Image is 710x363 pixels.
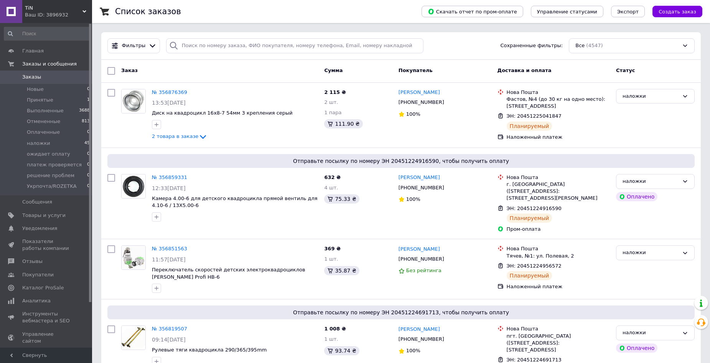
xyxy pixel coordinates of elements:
[4,27,91,41] input: Поиск
[623,177,679,186] div: наложки
[152,133,208,139] a: 2 товара в заказе
[152,267,305,280] span: Переключатель скоростей детских электроквадроциклов [PERSON_NAME] Profi HB-6
[623,249,679,257] div: наложки
[507,174,610,181] div: Нова Пошта
[152,337,186,343] span: 09:14[DATE]
[152,326,187,332] a: № 356819507
[507,214,552,223] div: Планируемый
[507,253,610,260] div: Тячев, №1: ул. Полевая, 2
[324,185,338,191] span: 4 шт.
[152,195,318,209] span: Камера 4.00-6 для детского квадроцикла прямой вентиль для 4.10-6 / 13X5.00-6
[406,268,441,273] span: Без рейтинга
[324,89,346,95] span: 2 115 ₴
[25,5,82,11] span: TiN
[22,310,71,324] span: Инструменты вебмастера и SEO
[121,245,146,270] a: Фото товару
[324,326,346,332] span: 1 008 ₴
[22,225,57,232] span: Уведомления
[507,357,562,363] span: ЭН: 20451224691713
[324,110,341,115] span: 1 пара
[22,284,64,291] span: Каталог ProSale
[27,86,44,93] span: Новые
[324,336,338,342] span: 1 шт.
[575,42,585,49] span: Все
[617,9,639,15] span: Экспорт
[500,42,563,49] span: Сохраненные фильтры:
[616,67,635,73] span: Статус
[22,297,51,304] span: Аналитика
[399,326,440,333] a: [PERSON_NAME]
[84,140,90,147] span: 45
[507,89,610,96] div: Нова Пошта
[586,43,603,48] span: (4547)
[406,111,420,117] span: 100%
[110,309,692,316] span: Отправьте посылку по номеру ЭН 20451224691713, чтобы получить оплату
[652,6,702,17] button: Создать заказ
[22,331,71,345] span: Управление сайтом
[152,174,187,180] a: № 356859331
[22,61,77,67] span: Заказы и сообщения
[152,347,267,353] a: Рулевые тяги квадроцикла 290/365/395mm
[611,6,645,17] button: Экспорт
[324,246,341,251] span: 369 ₴
[27,161,82,168] span: платеж проверяется
[87,161,90,168] span: 0
[399,174,440,181] a: [PERSON_NAME]
[324,194,359,204] div: 75.33 ₴
[22,212,66,219] span: Товары и услуги
[122,246,145,269] img: Фото товару
[121,89,146,113] a: Фото товару
[121,67,138,73] span: Заказ
[25,11,92,18] div: Ваш ID: 3896932
[507,283,610,290] div: Наложенный платеж
[152,256,186,263] span: 11:57[DATE]
[616,192,657,201] div: Оплачено
[152,134,198,140] span: 2 товара в заказе
[166,38,424,53] input: Поиск по номеру заказа, ФИО покупателя, номеру телефона, Email, номеру накладной
[428,8,517,15] span: Скачать отчет по пром-оплате
[87,97,90,103] span: 1
[397,97,446,107] div: [PHONE_NUMBER]
[537,9,597,15] span: Управление статусами
[22,271,54,278] span: Покупатели
[645,8,702,14] a: Создать заказ
[531,6,603,17] button: Управление статусами
[397,183,446,193] div: [PHONE_NUMBER]
[397,254,446,264] div: [PHONE_NUMBER]
[507,134,610,141] div: Наложенный платеж
[324,256,338,262] span: 1 шт.
[27,118,60,125] span: Отмененные
[152,89,187,95] a: № 356876369
[22,238,71,252] span: Показатели работы компании
[122,326,145,350] img: Фото товару
[399,89,440,96] a: [PERSON_NAME]
[324,67,343,73] span: Сумма
[507,245,610,252] div: Нова Пошта
[507,263,562,269] span: ЭН: 20451224956572
[152,246,187,251] a: № 356851563
[324,346,359,355] div: 93.74 ₴
[616,343,657,353] div: Оплачено
[27,183,77,190] span: Укрпочта/ROZETKA
[122,42,146,49] span: Фильтры
[623,92,679,100] div: наложки
[397,334,446,344] div: [PHONE_NUMBER]
[122,89,145,113] img: Фото товару
[507,325,610,332] div: Нова Пошта
[507,333,610,354] div: пгт. [GEOGRAPHIC_DATA] ([STREET_ADDRESS]: [STREET_ADDRESS]
[507,113,562,119] span: ЭН: 20451225041847
[659,9,696,15] span: Создать заказ
[121,325,146,350] a: Фото товару
[406,196,420,202] span: 100%
[87,172,90,179] span: 0
[152,100,186,106] span: 13:53[DATE]
[27,140,50,147] span: наложки
[152,185,186,191] span: 12:33[DATE]
[324,119,362,128] div: 111.90 ₴
[115,7,181,16] h1: Список заказов
[324,174,341,180] span: 632 ₴
[507,96,610,110] div: Фастов, №4 (до 30 кг на одно место): [STREET_ADDRESS]
[122,175,145,198] img: Фото товару
[22,48,44,54] span: Главная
